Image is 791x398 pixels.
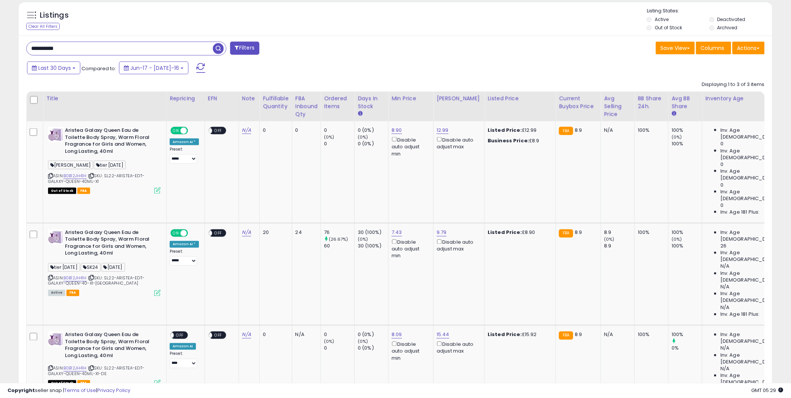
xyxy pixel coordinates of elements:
[8,387,35,394] strong: Copyright
[720,284,729,291] span: N/A
[48,365,145,377] span: | SKU: SL22-ARISTEA-EDT-GALAXY-QUEEN-40ML-X1-DE
[48,229,63,244] img: 41IUsuFsNgL._SL40_.jpg
[488,137,529,144] b: Business Price:
[720,188,789,202] span: Inv. Age [DEMOGRAPHIC_DATA]-180:
[720,209,760,216] span: Inv. Age 181 Plus:
[696,42,731,54] button: Columns
[212,128,224,134] span: OFF
[717,16,746,23] label: Deactivated
[672,95,699,110] div: Avg BB Share
[170,241,199,248] div: Amazon AI *
[701,44,725,52] span: Columns
[65,127,156,157] b: Aristea Galaxy Queen Eau de Toilette Body Spray, Warm Floral Fragrance for Girls and Women, Long ...
[263,229,286,236] div: 20
[702,81,765,88] div: Displaying 1 to 3 of 3 items
[720,182,723,188] span: 0
[392,229,402,237] a: 7.43
[720,250,789,263] span: Inv. Age [DEMOGRAPHIC_DATA]:
[187,128,199,134] span: OFF
[324,95,351,110] div: Ordered Items
[81,65,116,72] span: Compared to:
[720,305,729,311] span: N/A
[66,290,79,296] span: FBA
[720,372,789,386] span: Inv. Age [DEMOGRAPHIC_DATA]:
[242,95,257,103] div: Note
[358,345,388,352] div: 0 (0%)
[720,148,789,161] span: Inv. Age [DEMOGRAPHIC_DATA]:
[672,332,702,338] div: 100%
[242,229,251,237] a: N/A
[638,229,663,236] div: 100%
[242,331,251,339] a: N/A
[358,237,368,243] small: (0%)
[488,331,522,338] b: Listed Price:
[358,339,368,345] small: (0%)
[559,229,573,238] small: FBA
[604,237,615,243] small: (0%)
[63,275,87,282] a: B0B12JH41H
[324,332,354,338] div: 0
[48,332,63,347] img: 41IUsuFsNgL._SL40_.jpg
[488,229,550,236] div: £8.90
[720,161,723,168] span: 0
[324,229,354,236] div: 76
[171,230,181,236] span: ON
[324,345,354,352] div: 0
[720,291,789,304] span: Inv. Age [DEMOGRAPHIC_DATA]-180:
[65,229,156,259] b: Aristea Galaxy Queen Eau de Toilette Body Spray, Warm Floral Fragrance for Girls and Women, Long ...
[575,127,582,134] span: 8.9
[48,290,65,296] span: All listings currently available for purchase on Amazon
[604,243,634,250] div: 8.9
[48,161,93,169] span: [PERSON_NAME]
[604,229,634,236] div: 8.9
[672,134,682,140] small: (0%)
[48,263,80,272] span: tier [DATE]
[38,64,71,72] span: Last 30 Days
[295,95,318,118] div: FBA inbound Qty
[48,229,161,295] div: ASIN:
[437,238,479,253] div: Disable auto adjust max
[358,95,385,110] div: Days In Stock
[672,237,682,243] small: (0%)
[174,332,186,339] span: OFF
[672,229,702,236] div: 100%
[101,263,125,272] span: [DATE]
[40,10,69,21] h5: Listings
[324,134,334,140] small: (0%)
[358,127,388,134] div: 0 (0%)
[324,140,354,147] div: 0
[48,127,63,142] img: 41IUsuFsNgL._SL40_.jpg
[437,340,479,355] div: Disable auto adjust max
[63,365,87,372] a: B0B12JH41H
[559,95,598,110] div: Current Buybox Price
[392,127,402,134] a: 8.90
[48,188,76,194] span: All listings that are currently out of stock and unavailable for purchase on Amazon
[656,42,695,54] button: Save View
[170,139,199,145] div: Amazon AI *
[392,238,428,260] div: Disable auto adjust min
[94,161,126,169] span: tier [DATE]
[488,95,553,103] div: Listed Price
[263,127,286,134] div: 0
[48,380,76,387] span: All listings that are currently out of stock and unavailable for purchase on Amazon
[559,332,573,340] small: FBA
[575,331,582,338] span: 8.9
[170,95,202,103] div: Repricing
[46,95,163,103] div: Title
[263,95,289,110] div: Fulfillable Quantity
[672,110,676,117] small: Avg BB Share.
[488,229,522,236] b: Listed Price:
[130,64,179,72] span: Jun-17 - [DATE]-16
[488,127,550,134] div: £12.99
[230,42,259,55] button: Filters
[358,243,388,250] div: 30 (100%)
[437,331,449,339] a: 15.44
[720,366,729,372] span: N/A
[48,275,145,286] span: | SKU: SL22-ARISTEA-EDT-GALAXY-QUEEN-40-X1-[GEOGRAPHIC_DATA]
[488,332,550,338] div: £15.92
[171,128,181,134] span: ON
[488,127,522,134] b: Listed Price:
[720,352,789,366] span: Inv. Age [DEMOGRAPHIC_DATA]:
[638,95,665,110] div: BB Share 24h.
[324,339,334,345] small: (0%)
